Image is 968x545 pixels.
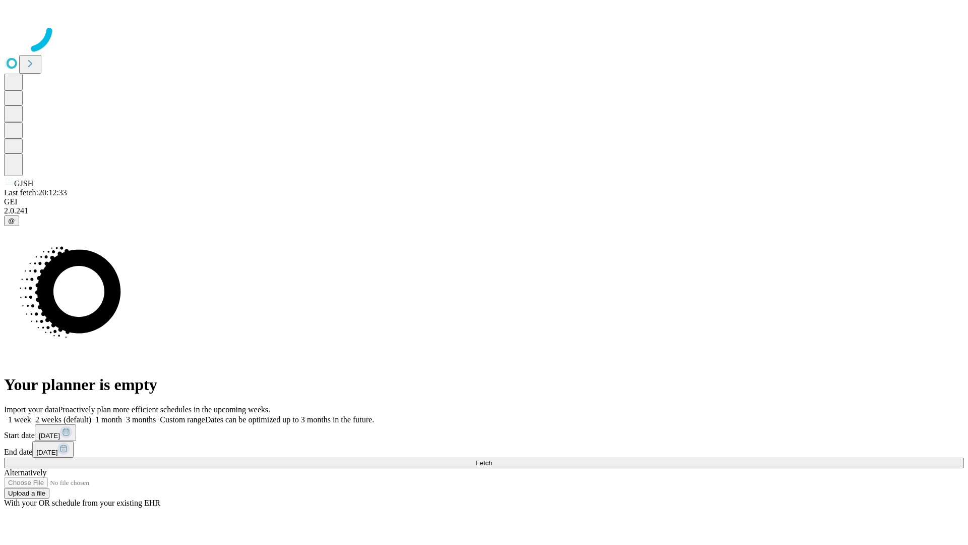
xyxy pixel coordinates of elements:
[4,441,964,458] div: End date
[4,215,19,226] button: @
[95,415,122,424] span: 1 month
[36,449,57,456] span: [DATE]
[8,217,15,225] span: @
[4,468,46,477] span: Alternatively
[4,206,964,215] div: 2.0.241
[4,458,964,468] button: Fetch
[4,197,964,206] div: GEI
[160,415,205,424] span: Custom range
[4,499,160,507] span: With your OR schedule from your existing EHR
[475,459,492,467] span: Fetch
[8,415,31,424] span: 1 week
[4,188,67,197] span: Last fetch: 20:12:33
[4,375,964,394] h1: Your planner is empty
[205,415,374,424] span: Dates can be optimized up to 3 months in the future.
[4,424,964,441] div: Start date
[39,432,60,440] span: [DATE]
[14,179,33,188] span: GJSH
[58,405,270,414] span: Proactively plan more efficient schedules in the upcoming weeks.
[4,488,49,499] button: Upload a file
[126,415,156,424] span: 3 months
[32,441,74,458] button: [DATE]
[35,415,91,424] span: 2 weeks (default)
[35,424,76,441] button: [DATE]
[4,405,58,414] span: Import your data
